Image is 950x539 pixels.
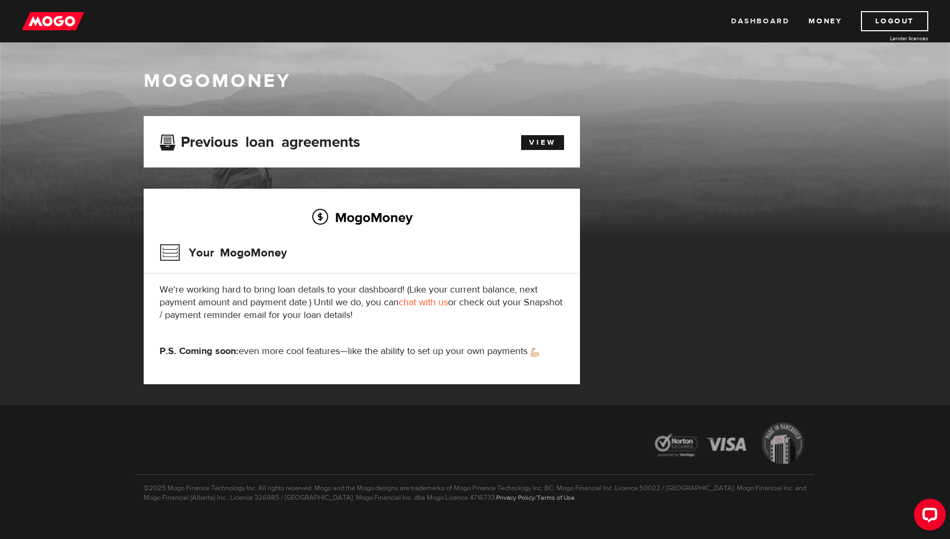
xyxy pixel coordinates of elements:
[531,348,539,357] img: strong arm emoji
[160,345,239,357] strong: P.S. Coming soon:
[521,135,564,150] a: View
[808,11,842,31] a: Money
[160,206,564,228] h2: MogoMoney
[399,296,448,308] a: chat with us
[496,493,535,502] a: Privacy Policy
[160,239,287,267] h3: Your MogoMoney
[905,494,950,539] iframe: LiveChat chat widget
[22,11,84,31] img: mogo_logo-11ee424be714fa7cbb0f0f49df9e16ec.png
[160,134,360,147] h3: Previous loan agreements
[849,34,928,42] a: Lender licences
[136,474,814,502] p: ©2025 Mogo Finance Technology Inc. All rights reserved. Mogo and the Mogo designs are trademarks ...
[537,493,575,502] a: Terms of Use
[144,70,806,92] h1: MogoMoney
[861,11,928,31] a: Logout
[645,414,814,474] img: legal-icons-92a2ffecb4d32d839781d1b4e4802d7b.png
[160,284,564,322] p: We're working hard to bring loan details to your dashboard! (Like your current balance, next paym...
[160,345,564,358] p: even more cool features—like the ability to set up your own payments
[731,11,789,31] a: Dashboard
